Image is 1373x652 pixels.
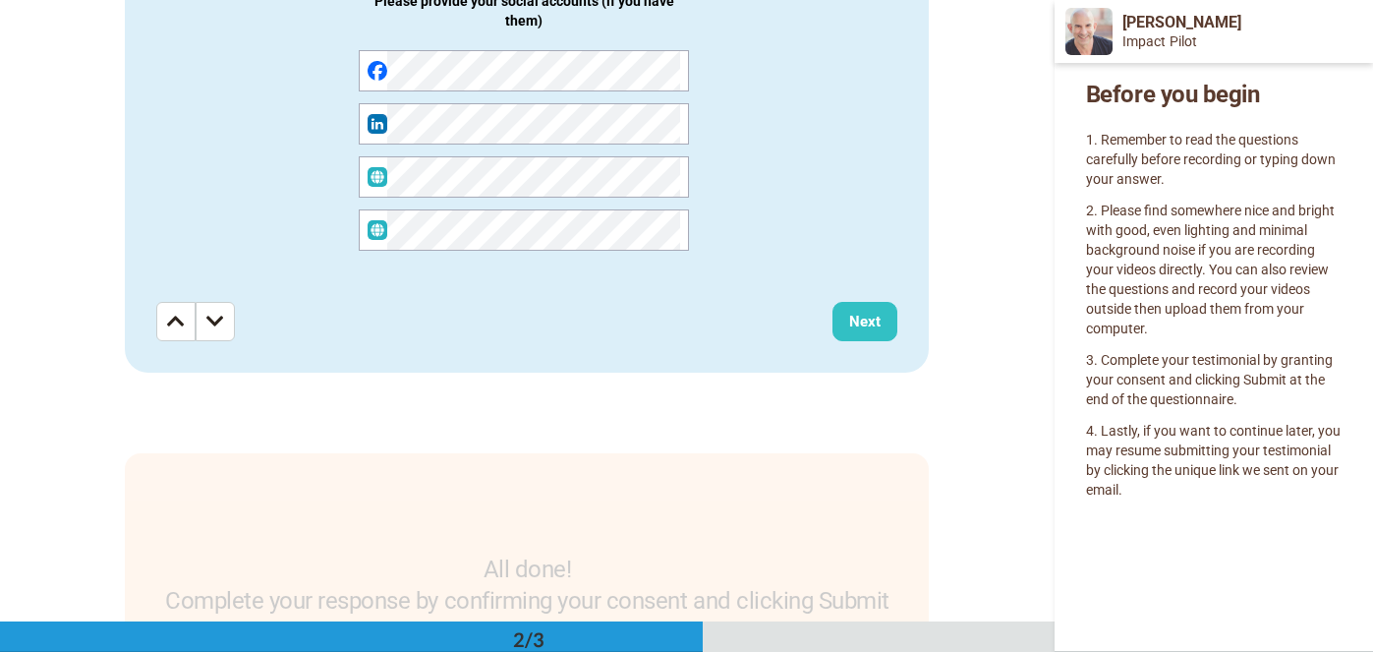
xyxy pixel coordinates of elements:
[1122,33,1372,50] div: Impact Pilot
[1122,13,1372,31] div: [PERSON_NAME]
[1086,81,1259,108] span: Before you begin
[832,302,897,341] button: Next
[1086,423,1344,498] span: Lastly, if you want to continue later, you may resume submitting your testimonial by clicking the...
[1086,132,1339,187] span: Remember to read the questions carefully before recording or typing down your answer.
[1086,352,1336,407] span: Complete your testimonial by granting your consent and clicking Submit at the end of the question...
[368,61,387,81] img: facebook.svg
[368,220,387,240] img: web.svg
[368,167,387,187] img: web.svg
[1086,203,1338,336] span: Please find somewhere nice and bright with good, even lighting and minimal background noise if yo...
[1065,8,1113,55] img: Profile Image
[368,114,387,134] img: linked-in.png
